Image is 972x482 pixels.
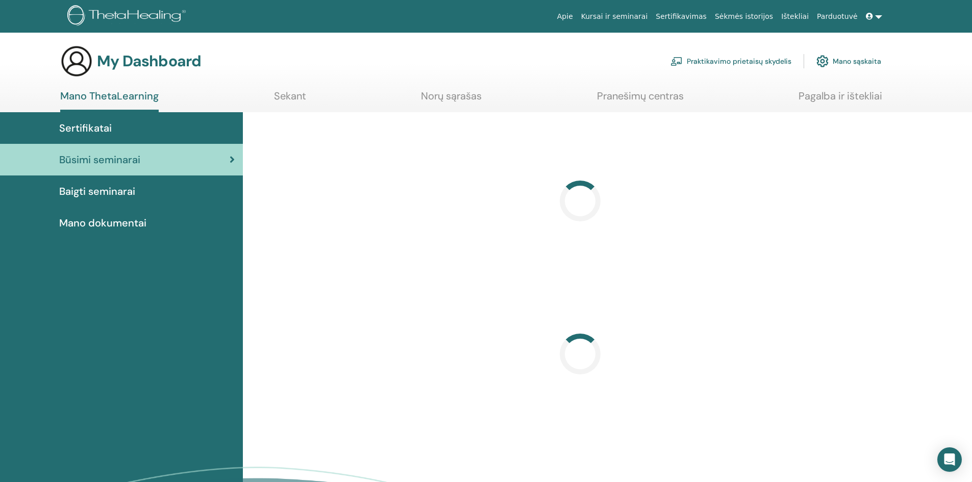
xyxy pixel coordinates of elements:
a: Sėkmės istorijos [711,7,777,26]
a: Ištekliai [777,7,813,26]
a: Mano ThetaLearning [60,90,159,112]
div: Open Intercom Messenger [937,447,962,472]
h3: My Dashboard [97,52,201,70]
img: generic-user-icon.jpg [60,45,93,78]
a: Parduotuvė [813,7,862,26]
a: Apie [553,7,577,26]
img: cog.svg [816,53,829,70]
a: Praktikavimo prietaisų skydelis [670,50,791,72]
a: Sertifikavimas [652,7,711,26]
a: Pranešimų centras [597,90,684,110]
span: Sertifikatai [59,120,112,136]
span: Mano dokumentai [59,215,146,231]
img: chalkboard-teacher.svg [670,57,683,66]
img: logo.png [67,5,189,28]
span: Baigti seminarai [59,184,135,199]
a: Pagalba ir ištekliai [799,90,882,110]
a: Mano sąskaita [816,50,881,72]
a: Sekant [274,90,306,110]
span: Būsimi seminarai [59,152,140,167]
a: Kursai ir seminarai [577,7,652,26]
a: Norų sąrašas [421,90,482,110]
